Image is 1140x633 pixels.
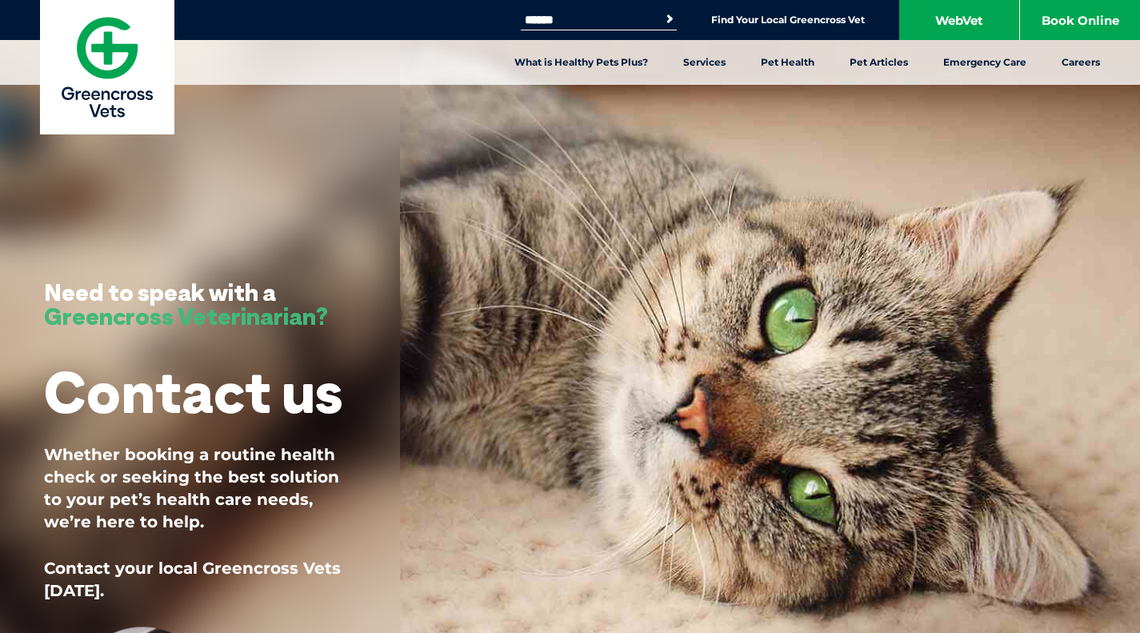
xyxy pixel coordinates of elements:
a: Careers [1044,40,1118,85]
p: Whether booking a routine health check or seeking the best solution to your pet’s health care nee... [44,443,356,533]
a: What is Healthy Pets Plus? [497,40,666,85]
a: Find Your Local Greencross Vet [711,14,865,26]
p: Contact your local Greencross Vets [DATE]. [44,557,356,602]
h3: Need to speak with a [44,280,328,328]
a: Pet Health [743,40,832,85]
span: Greencross Veterinarian? [44,301,328,331]
a: Pet Articles [832,40,926,85]
h1: Contact us [44,360,342,423]
button: Search [662,11,678,27]
a: Services [666,40,743,85]
a: Emergency Care [926,40,1044,85]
